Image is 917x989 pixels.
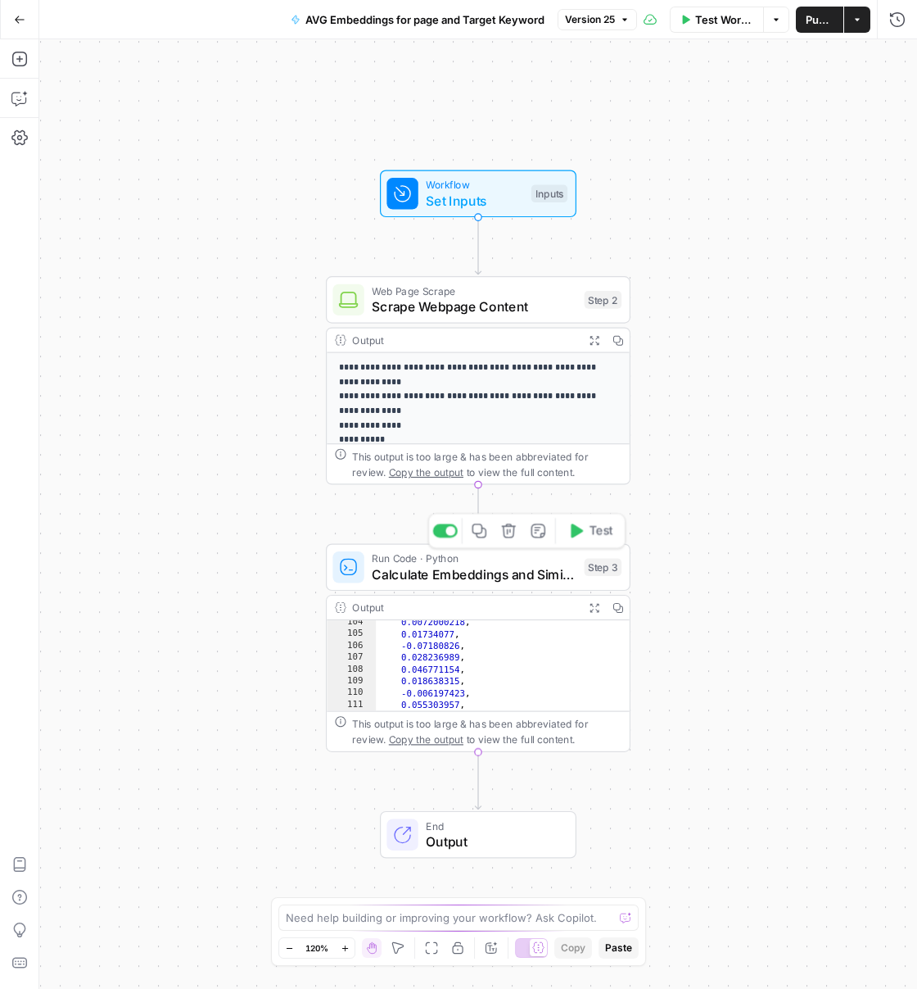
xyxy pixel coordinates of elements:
span: Scrape Webpage Content [372,297,576,316]
div: 109 [327,675,376,687]
div: 104 [327,616,376,628]
span: Copy the output [389,733,463,745]
div: Output [352,600,576,615]
span: 120% [305,941,328,955]
span: Version 25 [565,12,615,27]
g: Edge from step_3 to end [475,752,481,810]
button: Test [560,518,621,543]
button: AVG Embeddings for page and Target Keyword [281,7,554,33]
span: Set Inputs [426,191,523,211]
button: Paste [599,937,639,959]
span: End [426,818,559,833]
span: Copy [561,941,585,955]
button: Publish [796,7,843,33]
div: This output is too large & has been abbreviated for review. to view the full content. [352,716,621,747]
div: Run Code · PythonCalculate Embeddings and SimilarityStep 3TestOutput 0.0072000218, 0.01734077, -0... [326,544,630,752]
button: Test Workflow [670,7,764,33]
span: Copy the output [389,466,463,478]
button: Copy [554,937,592,959]
div: 105 [327,628,376,640]
div: 111 [327,699,376,710]
div: 107 [327,652,376,664]
div: 108 [327,664,376,675]
span: Run Code · Python [372,551,576,566]
div: 106 [327,640,376,651]
div: Step 3 [585,559,622,577]
button: Version 25 [558,9,637,30]
span: Output [426,832,559,851]
span: Test [589,522,613,540]
div: WorkflowSet InputsInputs [326,170,630,218]
span: Test Workflow [695,11,754,28]
span: Web Page Scrape [372,284,576,299]
div: EndOutput [326,811,630,859]
div: Output [352,333,576,348]
span: Paste [605,941,632,955]
div: This output is too large & has been abbreviated for review. to view the full content. [352,448,621,479]
div: Inputs [531,185,567,203]
span: AVG Embeddings for page and Target Keyword [305,11,544,28]
span: Calculate Embeddings and Similarity [372,565,576,584]
span: Publish [806,11,833,28]
span: Workflow [426,177,523,193]
div: Step 2 [585,291,622,309]
div: 110 [327,687,376,699]
g: Edge from start to step_2 [475,217,481,274]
